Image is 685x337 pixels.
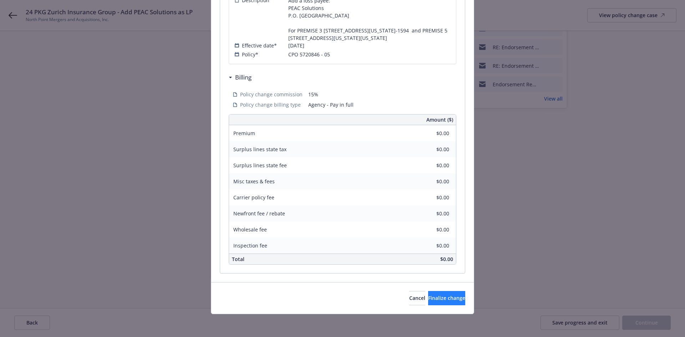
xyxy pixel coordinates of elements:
[428,291,465,305] button: Finalize change
[407,240,453,251] input: 0.00
[409,291,425,305] button: Cancel
[233,130,255,137] span: Premium
[233,146,286,153] span: Surplus lines state tax
[407,192,453,203] input: 0.00
[233,194,274,201] span: Carrier policy fee
[428,295,465,301] span: Finalize change
[232,256,244,262] span: Total
[240,91,303,98] span: Policy change commission
[407,176,453,187] input: 0.00
[407,160,453,171] input: 0.00
[233,210,285,217] span: Newfront fee / rebate
[308,101,452,108] span: Agency - Pay in full
[242,51,258,58] span: Policy*
[409,295,425,301] span: Cancel
[407,224,453,235] input: 0.00
[407,144,453,155] input: 0.00
[242,42,277,49] span: Effective date*
[233,226,267,233] span: Wholesale fee
[235,73,252,82] h3: Billing
[288,42,304,49] span: [DATE]
[233,242,267,249] span: Inspection fee
[440,256,453,262] span: $0.00
[426,116,453,123] span: Amount ($)
[233,162,287,169] span: Surplus lines state fee
[229,73,252,82] div: Billing
[407,208,453,219] input: 0.00
[233,178,275,185] span: Misc taxes & fees
[240,101,301,108] span: Policy change billing type
[407,128,453,139] input: 0.00
[288,51,330,58] span: CPO 5720846 - 05
[308,91,452,98] span: 15%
